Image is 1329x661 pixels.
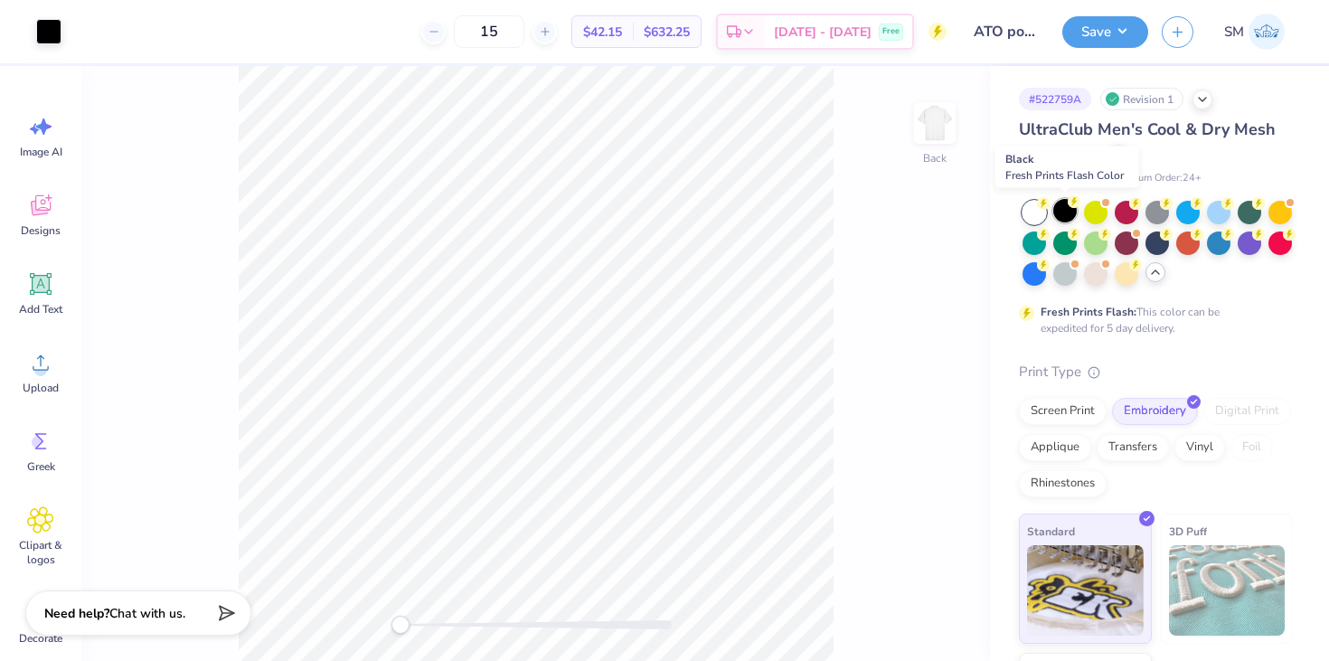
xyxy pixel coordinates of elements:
span: Minimum Order: 24 + [1111,171,1202,186]
span: Upload [23,381,59,395]
div: Vinyl [1174,434,1225,461]
div: Screen Print [1019,398,1107,425]
span: Add Text [19,302,62,316]
div: Rhinestones [1019,470,1107,497]
div: Print Type [1019,362,1293,382]
span: Fresh Prints Flash Color [1005,168,1124,183]
img: Savannah Martin [1249,14,1285,50]
div: Foil [1230,434,1273,461]
span: UltraClub Men's Cool & Dry Mesh Pique Polo [1019,118,1276,165]
span: [DATE] - [DATE] [774,23,872,42]
input: Untitled Design [960,14,1049,50]
span: Image AI [20,145,62,159]
div: Embroidery [1112,398,1198,425]
strong: Need help? [44,605,109,622]
span: Free [882,25,900,38]
div: Transfers [1097,434,1169,461]
span: 3D Puff [1169,522,1207,541]
div: # 522759A [1019,88,1091,110]
div: Black [995,146,1139,188]
div: Revision 1 [1100,88,1183,110]
span: Clipart & logos [11,538,71,567]
span: Chat with us. [109,605,185,622]
span: $632.25 [644,23,690,42]
a: SM [1216,14,1293,50]
div: Accessibility label [391,616,410,634]
img: Standard [1027,545,1144,636]
div: Applique [1019,434,1091,461]
div: This color can be expedited for 5 day delivery. [1041,304,1263,336]
button: Save [1062,16,1148,48]
span: $42.15 [583,23,622,42]
img: Back [917,105,953,141]
span: Decorate [19,631,62,646]
input: – – [454,15,524,48]
span: Greek [27,459,55,474]
strong: Fresh Prints Flash: [1041,305,1136,319]
span: SM [1224,22,1244,42]
span: Standard [1027,522,1075,541]
img: 3D Puff [1169,545,1286,636]
div: Digital Print [1203,398,1291,425]
div: Back [923,150,947,166]
span: Designs [21,223,61,238]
